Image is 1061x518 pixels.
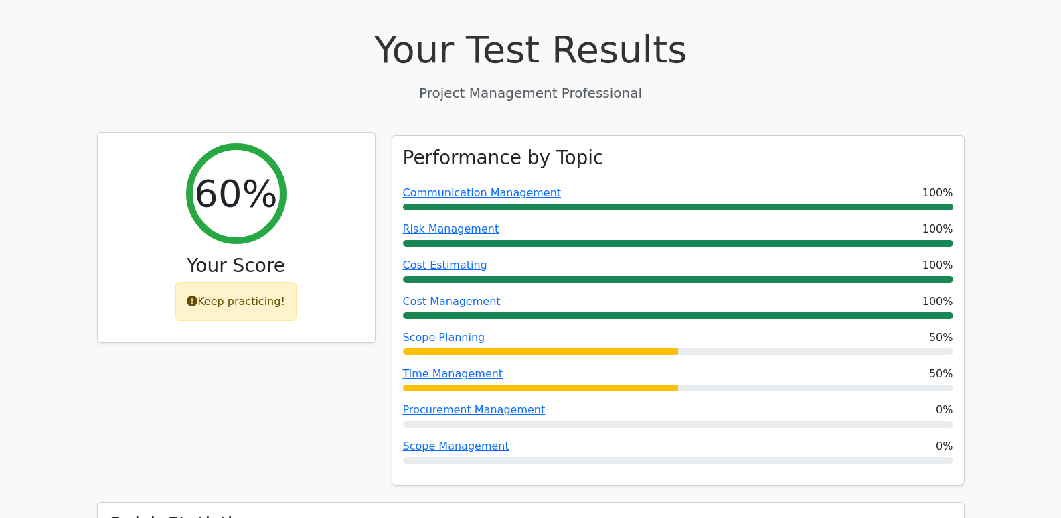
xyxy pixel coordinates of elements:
h3: Performance by Topic [403,147,604,170]
span: 0% [936,402,953,418]
h2: 60% [194,171,277,216]
h3: Your Score [108,255,364,277]
span: 100% [922,294,953,310]
a: Cost Management [403,295,501,308]
span: 100% [922,221,953,237]
a: Procurement Management [403,403,546,416]
a: Risk Management [403,222,499,235]
span: 100% [922,185,953,201]
a: Communication Management [403,186,562,199]
span: 50% [929,330,953,346]
div: Keep practicing! [175,282,297,321]
span: 0% [936,438,953,454]
a: Cost Estimating [403,259,487,271]
a: Scope Management [403,440,509,452]
span: 50% [929,366,953,382]
a: Scope Planning [403,331,485,344]
p: Project Management Professional [97,83,965,103]
h1: Your Test Results [97,27,965,72]
span: 100% [922,257,953,273]
a: Time Management [403,367,503,380]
